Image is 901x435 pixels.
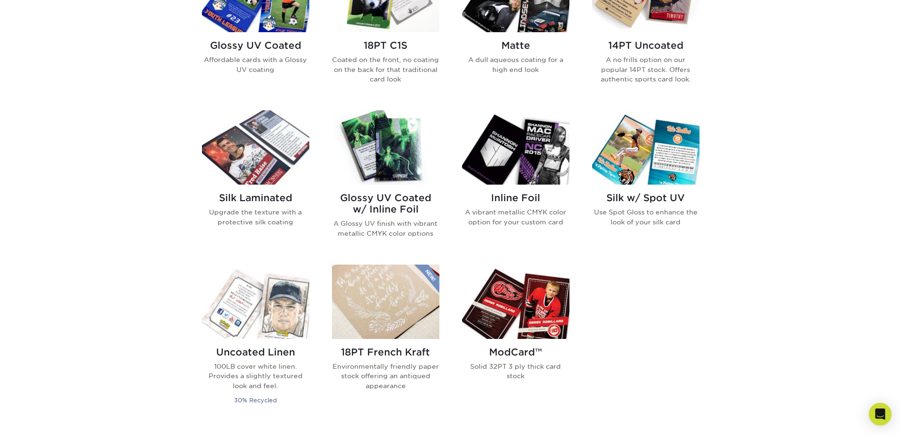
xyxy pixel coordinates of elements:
[202,362,309,391] p: 100LB cover white linen. Provides a slightly textured look and feel.
[202,110,309,253] a: Silk Laminated Trading Cards Silk Laminated Upgrade the texture with a protective silk coating
[462,110,569,185] img: Inline Foil Trading Cards
[462,55,569,74] p: A dull aqueous coating for a high end look
[202,55,309,74] p: Affordable cards with a Glossy UV coating
[332,362,439,391] p: Environmentally friendly paper stock offering an antiqued appearance
[202,346,309,358] h2: Uncoated Linen
[462,192,569,204] h2: Inline Foil
[332,55,439,84] p: Coated on the front, no coating on the back for that traditional card look
[202,265,309,339] img: Uncoated Linen Trading Cards
[462,346,569,358] h2: ModCard™
[462,40,569,51] h2: Matte
[202,40,309,51] h2: Glossy UV Coated
[462,265,569,417] a: ModCard™ Trading Cards ModCard™ Solid 32PT 3 ply thick card stock
[202,265,309,417] a: Uncoated Linen Trading Cards Uncoated Linen 100LB cover white linen. Provides a slightly textured...
[592,110,700,185] img: Silk w/ Spot UV Trading Cards
[592,192,700,204] h2: Silk w/ Spot UV
[234,397,277,404] small: 30% Recycled
[332,265,439,339] img: 18PT French Kraft Trading Cards
[462,265,569,339] img: ModCard™ Trading Cards
[869,403,892,426] div: Open Intercom Messenger
[462,207,569,227] p: A vibrant metallic CMYK color option for your custom card
[332,110,439,185] img: Glossy UV Coated w/ Inline Foil Trading Cards
[202,192,309,204] h2: Silk Laminated
[416,265,439,293] img: New Product
[332,110,439,253] a: Glossy UV Coated w/ Inline Foil Trading Cards Glossy UV Coated w/ Inline Foil A Glossy UV finish ...
[592,55,700,84] p: A no frills option on our popular 14PT stock. Offers authentic sports card look.
[332,346,439,358] h2: 18PT French Kraft
[202,207,309,227] p: Upgrade the texture with a protective silk coating
[592,110,700,253] a: Silk w/ Spot UV Trading Cards Silk w/ Spot UV Use Spot Gloss to enhance the look of your silk card
[332,40,439,51] h2: 18PT C1S
[592,40,700,51] h2: 14PT Uncoated
[2,406,80,432] iframe: Google Customer Reviews
[592,207,700,227] p: Use Spot Gloss to enhance the look of your silk card
[462,110,569,253] a: Inline Foil Trading Cards Inline Foil A vibrant metallic CMYK color option for your custom card
[462,362,569,381] p: Solid 32PT 3 ply thick card stock
[202,110,309,185] img: Silk Laminated Trading Cards
[332,265,439,417] a: 18PT French Kraft Trading Cards 18PT French Kraft Environmentally friendly paper stock offering a...
[332,219,439,238] p: A Glossy UV finish with vibrant metallic CMYK color options
[332,192,439,215] h2: Glossy UV Coated w/ Inline Foil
